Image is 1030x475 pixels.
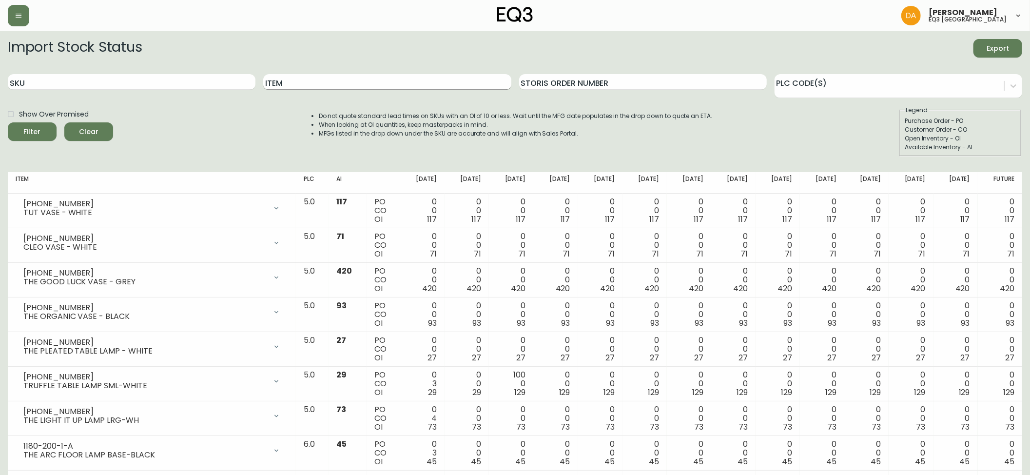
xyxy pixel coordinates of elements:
div: 0 0 [630,336,659,362]
div: 0 0 [586,232,615,258]
div: 0 0 [808,405,836,432]
div: THE GOOD LUCK VASE - GREY [23,277,267,286]
div: 0 0 [408,198,437,224]
th: [DATE] [667,172,711,194]
span: 129 [737,387,748,398]
div: 0 0 [808,440,836,466]
div: 0 0 [763,301,792,328]
div: 0 0 [763,336,792,362]
span: 73 [1005,421,1014,433]
div: 0 0 [586,371,615,397]
div: PO CO [374,232,392,258]
th: [DATE] [445,172,489,194]
div: 0 0 [896,440,925,466]
span: 420 [822,283,836,294]
span: 71 [429,248,437,259]
span: 73 [738,421,748,433]
div: 0 0 [497,198,525,224]
div: 0 0 [675,440,703,466]
span: OI [374,214,383,225]
span: 117 [827,214,836,225]
span: 93 [828,317,836,329]
button: Filter [8,122,57,141]
div: 0 0 [586,440,615,466]
img: dd1a7e8db21a0ac8adbf82b84ca05374 [901,6,921,25]
div: Filter [24,126,41,138]
td: 6.0 [296,436,329,471]
div: 0 0 [763,232,792,258]
span: 73 [650,421,659,433]
span: 73 [783,421,792,433]
div: 0 0 [941,301,970,328]
span: 71 [829,248,836,259]
div: 0 0 [630,371,659,397]
div: 0 0 [630,232,659,258]
div: 0 0 [497,232,525,258]
span: 73 [428,421,437,433]
span: 117 [960,214,970,225]
span: 129 [914,387,926,398]
h2: Import Stock Status [8,39,142,58]
span: 93 [472,317,481,329]
div: 0 0 [763,267,792,293]
span: 71 [336,231,344,242]
div: 0 0 [541,336,570,362]
span: 27 [738,352,748,363]
span: OI [374,283,383,294]
div: THE PLEATED TABLE LAMP - WHITE [23,347,267,356]
span: 117 [516,214,526,225]
legend: Legend [905,106,929,115]
div: 100 0 [497,371,525,397]
div: 0 0 [497,301,525,328]
div: 0 0 [541,301,570,328]
td: 5.0 [296,263,329,297]
span: 71 [874,248,881,259]
div: 0 0 [675,371,703,397]
span: 420 [511,283,526,294]
div: [PHONE_NUMBER] [23,303,267,312]
div: 0 0 [852,371,881,397]
img: logo [497,7,533,22]
div: 0 0 [763,371,792,397]
div: [PHONE_NUMBER]THE LIGHT IT UP LAMP LRG-WH [16,405,288,427]
div: PO CO [374,405,392,432]
div: 0 0 [719,232,748,258]
span: 117 [738,214,748,225]
div: 0 0 [896,198,925,224]
div: 0 0 [452,267,481,293]
div: 0 0 [719,267,748,293]
span: 27 [1005,352,1014,363]
div: 0 0 [852,440,881,466]
span: 71 [607,248,615,259]
th: [DATE] [711,172,756,194]
div: 0 0 [541,232,570,258]
div: 0 0 [896,405,925,432]
span: 129 [781,387,792,398]
div: 0 0 [808,301,836,328]
span: 71 [963,248,970,259]
span: Clear [72,126,105,138]
span: 73 [561,421,570,433]
div: 0 0 [719,405,748,432]
span: 71 [740,248,748,259]
span: 73 [517,421,526,433]
div: 0 0 [408,267,437,293]
div: CLEO VASE - WHITE [23,243,267,252]
span: [PERSON_NAME] [929,9,997,17]
div: [PHONE_NUMBER]TRUFFLE TABLE LAMP SML-WHITE [16,371,288,392]
div: 0 0 [852,336,881,362]
div: 0 0 [852,301,881,328]
span: OI [374,352,383,363]
div: 0 0 [497,440,525,466]
span: 129 [603,387,615,398]
span: 73 [872,421,881,433]
div: THE ARC FLOOR LAMP BASE-BLACK [23,451,267,459]
div: 0 0 [986,232,1014,258]
div: 0 0 [541,440,570,466]
div: 0 0 [941,371,970,397]
span: 27 [428,352,437,363]
div: 0 0 [986,198,1014,224]
span: 117 [427,214,437,225]
span: 129 [870,387,881,398]
div: THE LIGHT IT UP LAMP LRG-WH [23,416,267,425]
